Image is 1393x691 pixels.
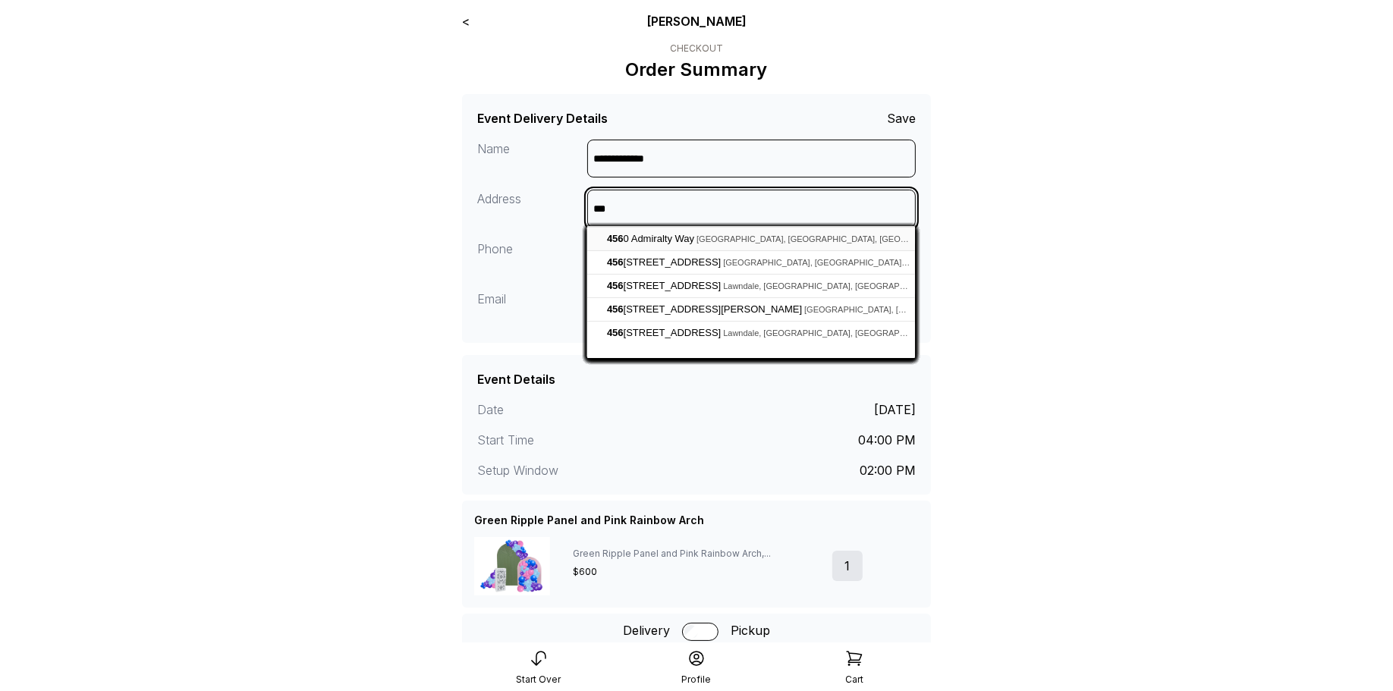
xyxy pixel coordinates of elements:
[723,258,993,267] span: [GEOGRAPHIC_DATA], [GEOGRAPHIC_DATA], [GEOGRAPHIC_DATA]
[607,256,624,268] span: 456
[573,548,820,560] div: Green Ripple Panel and Pink Rainbow Arch, ...
[477,140,587,177] div: Name
[607,327,723,338] span: [STREET_ADDRESS]
[474,537,550,595] img: Design with add-ons
[623,621,670,639] span: Delivery
[723,281,942,291] span: Lawndale, [GEOGRAPHIC_DATA], [GEOGRAPHIC_DATA]
[696,234,967,243] span: [GEOGRAPHIC_DATA], [GEOGRAPHIC_DATA], [GEOGRAPHIC_DATA]
[723,328,942,338] span: Lawndale, [GEOGRAPHIC_DATA], [GEOGRAPHIC_DATA]
[607,233,624,244] span: 456
[607,256,723,268] span: [STREET_ADDRESS]
[804,305,1074,314] span: [GEOGRAPHIC_DATA], [GEOGRAPHIC_DATA], [GEOGRAPHIC_DATA]
[626,58,768,82] p: Order Summary
[477,431,696,449] div: Start Time
[477,190,587,228] div: Address
[626,42,768,55] div: Checkout
[477,400,696,419] div: Date
[607,303,624,315] span: 456
[556,12,838,30] div: [PERSON_NAME]
[845,674,863,686] div: Cart
[874,400,916,419] div: [DATE]
[477,240,587,278] div: Phone
[860,461,916,479] div: 02:00 PM
[517,674,561,686] div: Start Over
[462,14,470,29] a: <
[607,233,696,244] span: 0 Admiralty Way
[477,109,608,127] div: Event Delivery Details
[858,431,916,449] div: 04:00 PM
[474,513,704,528] div: Green Ripple Panel and Pink Rainbow Arch
[607,303,804,315] span: [STREET_ADDRESS][PERSON_NAME]
[477,290,587,328] div: Email
[682,674,712,686] div: Profile
[573,566,820,578] div: $600
[887,109,916,127] div: Save
[607,280,723,291] span: [STREET_ADDRESS]
[607,327,624,338] span: 456
[477,370,555,388] div: Event Details
[731,621,770,639] span: Pickup
[607,280,624,291] span: 456
[832,551,863,581] div: 1
[477,461,696,479] div: Setup Window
